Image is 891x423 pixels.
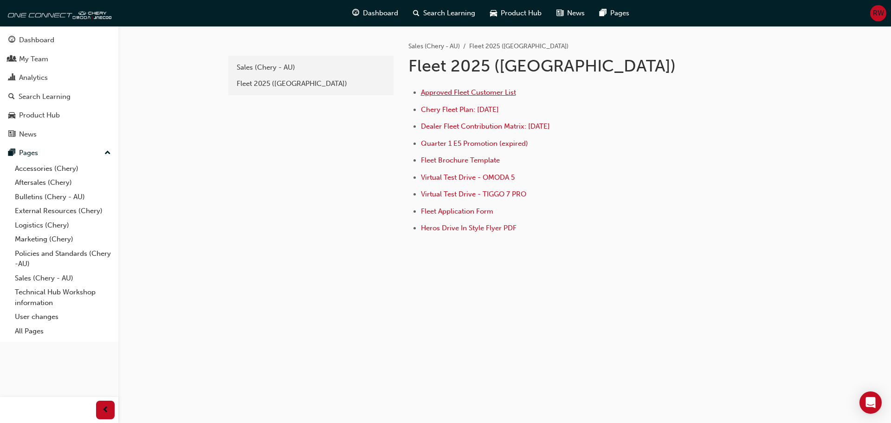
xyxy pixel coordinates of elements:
[421,156,500,164] a: Fleet Brochure Template
[8,149,15,157] span: pages-icon
[345,4,406,23] a: guage-iconDashboard
[237,78,385,89] div: Fleet 2025 ([GEOGRAPHIC_DATA])
[11,232,115,247] a: Marketing (Chery)
[610,8,629,19] span: Pages
[567,8,585,19] span: News
[4,126,115,143] a: News
[232,59,390,76] a: Sales (Chery - AU)
[19,148,38,158] div: Pages
[408,42,460,50] a: Sales (Chery - AU)
[421,173,515,182] a: Virtual Test Drive - OMODA 5
[19,110,60,121] div: Product Hub
[19,35,54,46] div: Dashboard
[556,7,563,19] span: news-icon
[237,62,385,73] div: Sales (Chery - AU)
[11,247,115,271] a: Policies and Standards (Chery -AU)
[8,55,15,64] span: people-icon
[4,144,115,162] button: Pages
[5,4,111,22] img: oneconnect
[421,122,550,130] a: Dealer Fleet Contribution Matrix: [DATE]
[592,4,637,23] a: pages-iconPages
[11,310,115,324] a: User changes
[102,404,109,416] span: prev-icon
[11,162,115,176] a: Accessories (Chery)
[408,56,713,76] h1: Fleet 2025 ([GEOGRAPHIC_DATA])
[8,93,15,101] span: search-icon
[232,76,390,92] a: Fleet 2025 ([GEOGRAPHIC_DATA])
[490,7,497,19] span: car-icon
[421,105,499,114] a: Chery Fleet Plan: [DATE]
[4,51,115,68] a: My Team
[19,54,48,65] div: My Team
[11,176,115,190] a: Aftersales (Chery)
[11,271,115,286] a: Sales (Chery - AU)
[11,324,115,338] a: All Pages
[413,7,420,19] span: search-icon
[873,8,884,19] span: RW
[4,88,115,105] a: Search Learning
[8,130,15,139] span: news-icon
[104,147,111,159] span: up-icon
[421,224,517,232] a: Heros Drive In Style Flyer PDF
[483,4,549,23] a: car-iconProduct Hub
[19,72,48,83] div: Analytics
[600,7,607,19] span: pages-icon
[421,139,528,148] a: Quarter 1 E5 Promotion (expired)
[4,107,115,124] a: Product Hub
[4,30,115,144] button: DashboardMy TeamAnalyticsSearch LearningProduct HubNews
[469,41,568,52] li: Fleet 2025 ([GEOGRAPHIC_DATA])
[8,36,15,45] span: guage-icon
[8,74,15,82] span: chart-icon
[363,8,398,19] span: Dashboard
[4,69,115,86] a: Analytics
[870,5,886,21] button: RW
[11,204,115,218] a: External Resources (Chery)
[11,218,115,233] a: Logistics (Chery)
[19,129,37,140] div: News
[421,190,526,198] a: Virtual Test Drive - TIGGO 7 PRO
[8,111,15,120] span: car-icon
[11,190,115,204] a: Bulletins (Chery - AU)
[421,207,493,215] a: Fleet Application Form
[501,8,542,19] span: Product Hub
[421,88,516,97] a: Approved Fleet Customer List
[859,391,882,414] div: Open Intercom Messenger
[423,8,475,19] span: Search Learning
[352,7,359,19] span: guage-icon
[406,4,483,23] a: search-iconSearch Learning
[549,4,592,23] a: news-iconNews
[11,285,115,310] a: Technical Hub Workshop information
[19,91,71,102] div: Search Learning
[4,32,115,49] a: Dashboard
